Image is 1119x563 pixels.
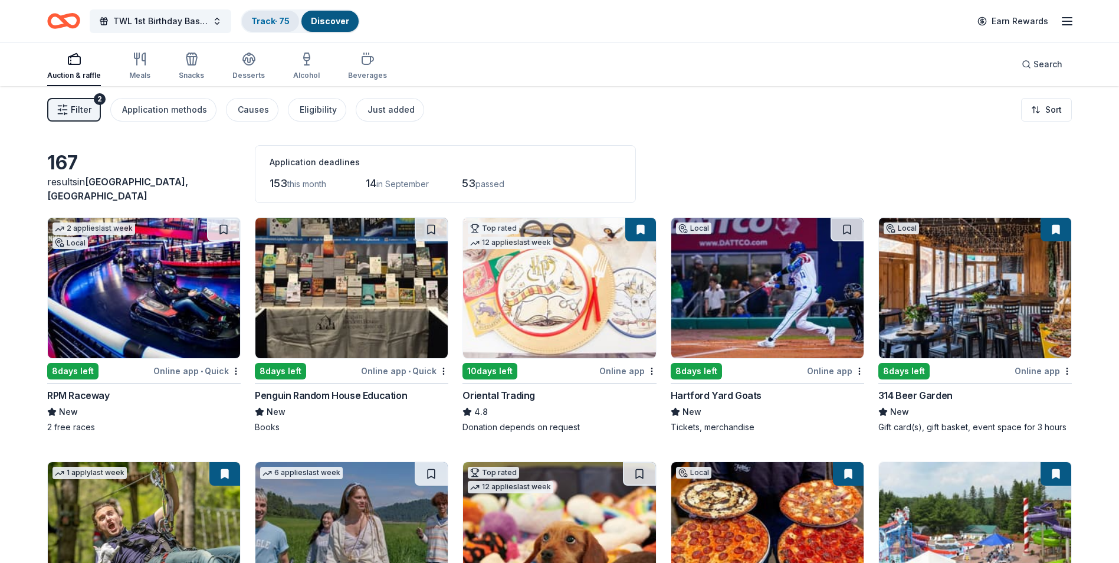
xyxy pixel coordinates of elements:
button: Eligibility [288,98,346,122]
div: Donation depends on request [462,421,656,433]
div: 2 free races [47,421,241,433]
div: RPM Raceway [47,388,110,402]
button: Beverages [348,47,387,86]
div: results [47,175,241,203]
div: Online app Quick [153,364,241,378]
span: in [47,176,188,202]
div: 167 [47,151,241,175]
a: Earn Rewards [970,11,1055,32]
div: 12 applies last week [468,237,553,249]
div: Application deadlines [270,155,621,169]
button: Sort [1021,98,1072,122]
a: Image for Oriental TradingTop rated12 applieslast week10days leftOnline appOriental Trading4.8Don... [462,217,656,433]
span: passed [475,179,504,189]
div: Top rated [468,222,519,234]
div: Top rated [468,467,519,479]
img: Image for RPM Raceway [48,218,240,358]
div: 6 applies last week [260,467,343,479]
span: New [682,405,701,419]
button: Alcohol [293,47,320,86]
span: New [890,405,909,419]
div: 2 [94,93,106,105]
div: Online app [599,364,657,378]
a: Track· 75 [251,16,290,26]
div: Local [676,467,711,479]
button: Just added [356,98,424,122]
span: Sort [1045,103,1062,117]
button: Application methods [110,98,216,122]
span: TWL 1st Birthday Bash Fundraiser [113,14,208,28]
div: Application methods [122,103,207,117]
div: Snacks [179,71,204,80]
div: Online app Quick [361,364,448,378]
div: Local [52,237,88,249]
div: 2 applies last week [52,222,135,235]
div: Penguin Random House Education [255,388,407,402]
div: Causes [238,103,269,117]
a: Image for Hartford Yard GoatsLocal8days leftOnline appHartford Yard GoatsNewTickets, merchandise [671,217,864,433]
div: 12 applies last week [468,481,553,493]
a: Image for RPM Raceway2 applieslast weekLocal8days leftOnline app•QuickRPM RacewayNew2 free races [47,217,241,433]
div: Desserts [232,71,265,80]
a: Image for 314 Beer GardenLocal8days leftOnline app314 Beer GardenNewGift card(s), gift basket, ev... [878,217,1072,433]
a: Home [47,7,80,35]
div: Alcohol [293,71,320,80]
div: Auction & raffle [47,71,101,80]
div: Just added [367,103,415,117]
span: 14 [366,177,376,189]
span: this month [287,179,326,189]
span: Filter [71,103,91,117]
button: Filter2 [47,98,101,122]
button: TWL 1st Birthday Bash Fundraiser [90,9,231,33]
div: Meals [129,71,150,80]
div: Local [884,222,919,234]
div: Online app [807,364,864,378]
button: Snacks [179,47,204,86]
div: 8 days left [671,363,722,379]
div: 10 days left [462,363,517,379]
span: • [201,366,203,376]
button: Desserts [232,47,265,86]
div: Beverages [348,71,387,80]
span: 53 [462,177,475,189]
img: Image for Hartford Yard Goats [671,218,864,358]
div: 8 days left [878,363,930,379]
span: 4.8 [474,405,488,419]
a: Discover [311,16,349,26]
div: Eligibility [300,103,337,117]
span: New [59,405,78,419]
div: Oriental Trading [462,388,535,402]
button: Auction & raffle [47,47,101,86]
span: New [267,405,286,419]
span: in September [376,179,429,189]
div: 1 apply last week [52,467,127,479]
span: Search [1033,57,1062,71]
span: 153 [270,177,287,189]
div: 8 days left [255,363,306,379]
div: 8 days left [47,363,99,379]
div: 314 Beer Garden [878,388,953,402]
div: Tickets, merchandise [671,421,864,433]
img: Image for 314 Beer Garden [879,218,1071,358]
button: Track· 75Discover [241,9,360,33]
button: Causes [226,98,278,122]
div: Local [676,222,711,234]
img: Image for Oriental Trading [463,218,655,358]
a: Image for Penguin Random House Education8days leftOnline app•QuickPenguin Random House EducationN... [255,217,448,433]
img: Image for Penguin Random House Education [255,218,448,358]
button: Meals [129,47,150,86]
div: Gift card(s), gift basket, event space for 3 hours [878,421,1072,433]
span: • [408,366,411,376]
span: [GEOGRAPHIC_DATA], [GEOGRAPHIC_DATA] [47,176,188,202]
div: Online app [1015,364,1072,378]
div: Hartford Yard Goats [671,388,762,402]
button: Search [1012,53,1072,76]
div: Books [255,421,448,433]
